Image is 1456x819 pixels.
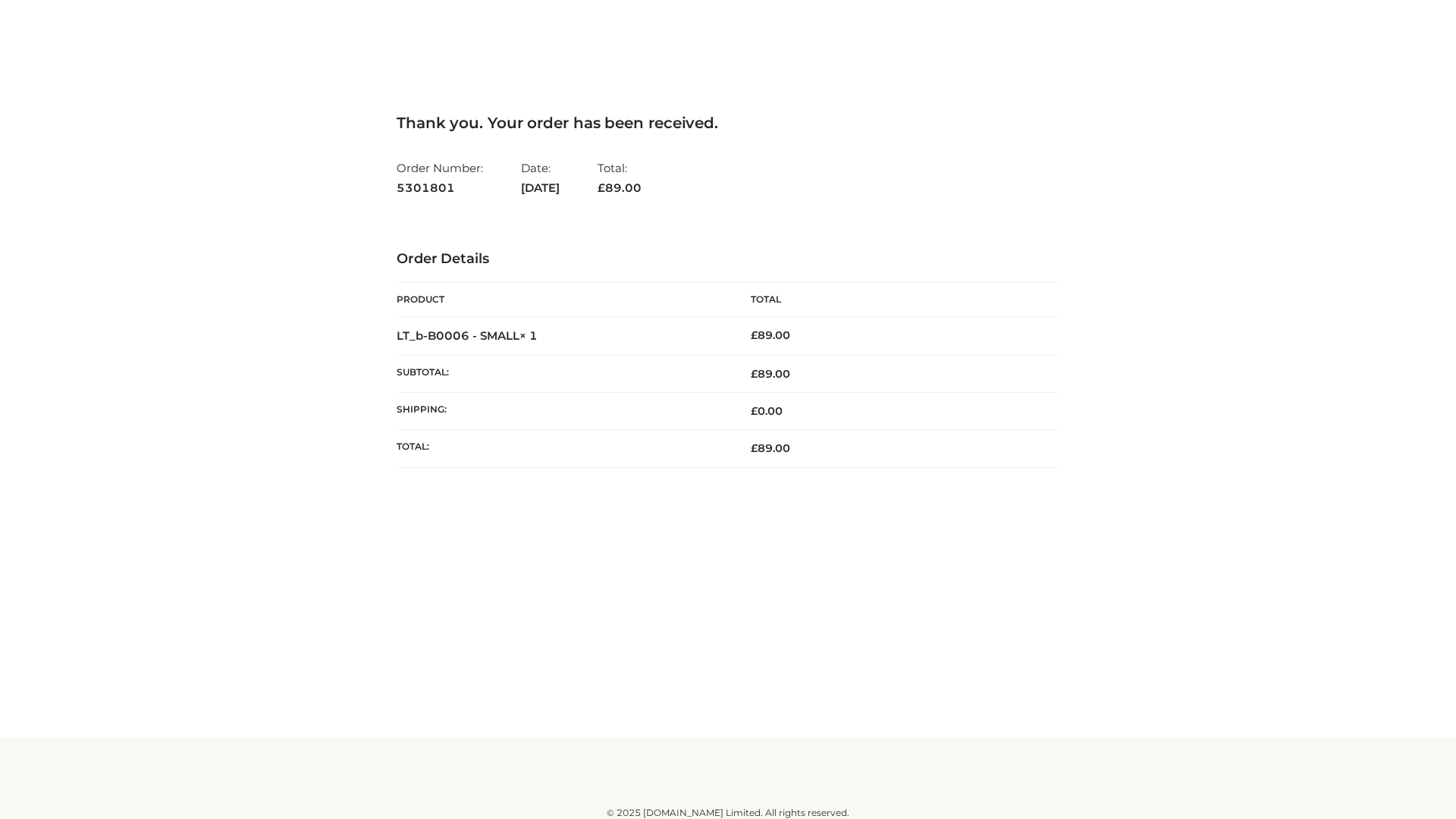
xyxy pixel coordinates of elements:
[397,178,483,198] strong: 5301801
[751,441,790,455] span: 89.00
[519,328,538,343] strong: × 1
[397,155,483,201] li: Order Number:
[751,328,758,342] span: £
[751,404,783,418] bdi: 0.00
[598,180,642,195] span: 89.00
[397,355,728,392] th: Subtotal:
[397,114,1059,132] h3: Thank you. Your order has been received.
[728,283,1059,317] th: Total
[751,441,758,455] span: £
[751,404,758,418] span: £
[397,283,728,317] th: Product
[598,180,605,195] span: £
[397,430,728,467] th: Total:
[397,393,728,430] th: Shipping:
[751,328,790,342] bdi: 89.00
[521,178,560,198] strong: [DATE]
[751,367,758,381] span: £
[397,328,538,343] strong: LT_b-B0006 - SMALL
[598,155,642,201] li: Total:
[397,251,1059,268] h3: Order Details
[751,367,790,381] span: 89.00
[521,155,560,201] li: Date:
